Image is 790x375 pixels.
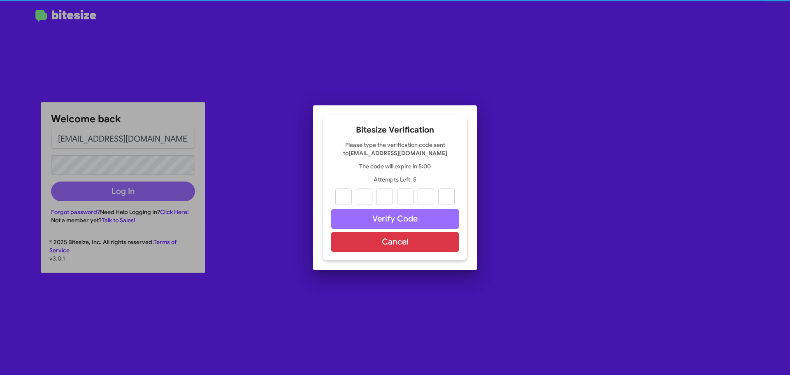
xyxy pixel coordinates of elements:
[331,141,459,157] p: Please type the verification code sent to
[331,162,459,170] p: The code will expire in 5:00
[349,149,447,157] strong: [EMAIL_ADDRESS][DOMAIN_NAME]
[331,232,459,252] button: Cancel
[331,209,459,229] button: Verify Code
[331,123,459,137] h2: Bitesize Verification
[331,175,459,184] p: Attempts Left: 5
